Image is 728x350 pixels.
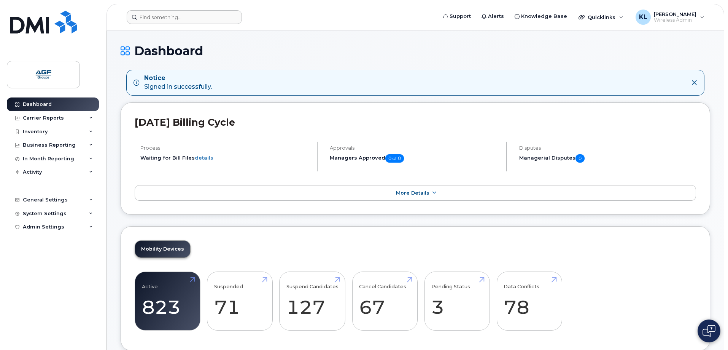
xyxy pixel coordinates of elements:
h2: [DATE] Billing Cycle [135,117,696,128]
span: 0 [575,154,585,163]
h1: Dashboard [121,44,710,58]
li: Waiting for Bill Files [140,154,310,161]
a: Data Conflicts 78 [504,276,555,326]
img: Open chat [703,325,715,337]
h4: Approvals [330,145,500,151]
h5: Managerial Disputes [519,154,696,163]
h5: Managers Approved [330,154,500,163]
a: Active 823 [142,276,193,326]
a: details [195,155,213,161]
span: 0 of 0 [385,154,404,163]
a: Pending Status 3 [431,276,483,326]
a: Suspend Candidates 127 [286,276,339,326]
a: Suspended 71 [214,276,265,326]
a: Mobility Devices [135,241,190,257]
strong: Notice [144,74,212,83]
h4: Disputes [519,145,696,151]
a: Cancel Candidates 67 [359,276,410,326]
div: Signed in successfully. [144,74,212,91]
h4: Process [140,145,310,151]
span: More Details [396,190,429,196]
